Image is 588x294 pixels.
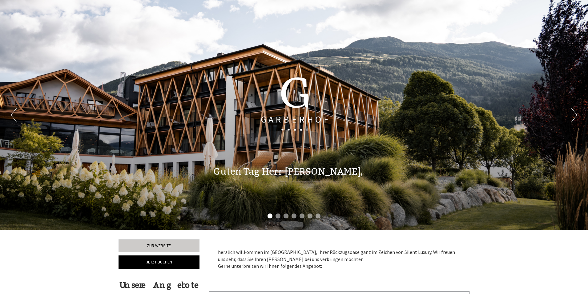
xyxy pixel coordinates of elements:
a: Zur Website [119,239,199,252]
div: Unsere Angebote [119,280,199,291]
h1: Guten Tag Herr [PERSON_NAME], [213,167,363,177]
p: herzlich willkommen im [GEOGRAPHIC_DATA], Ihrer Rückzugsoase ganz im Zeichen von Silent Luxury. W... [218,249,461,270]
a: Jetzt buchen [119,255,199,269]
button: Next [571,107,577,123]
button: Previous [11,107,17,123]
